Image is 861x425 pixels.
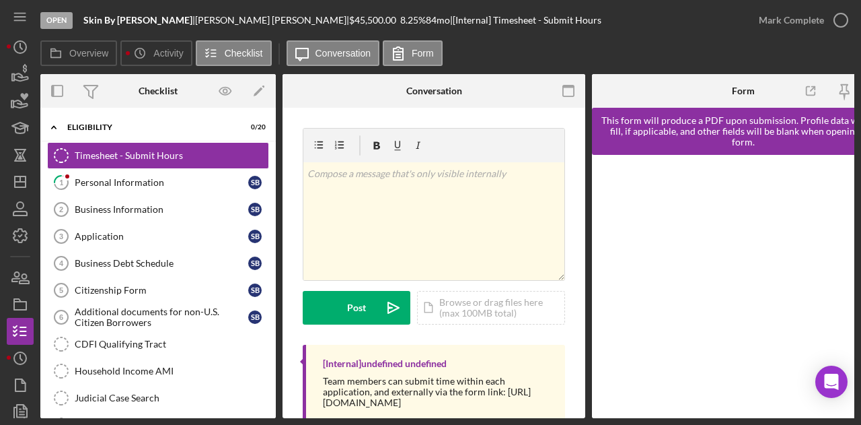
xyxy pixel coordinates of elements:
[40,40,117,66] button: Overview
[47,169,269,196] a: 1Personal InformationSB
[248,230,262,243] div: S B
[153,48,183,59] label: Activity
[75,306,248,328] div: Additional documents for non-U.S. Citizen Borrowers
[47,304,269,331] a: 6Additional documents for non-U.S. Citizen BorrowersSB
[732,86,755,96] div: Form
[59,232,63,240] tspan: 3
[59,313,63,321] tspan: 6
[59,205,63,214] tspan: 2
[75,177,248,188] div: Personal Information
[248,284,262,297] div: S B
[75,231,248,242] div: Application
[83,14,192,26] b: Skin By [PERSON_NAME]
[47,385,269,412] a: Judicial Case Search
[323,358,447,369] div: [Internal] undefined undefined
[59,178,63,187] tspan: 1
[347,291,366,325] div: Post
[47,277,269,304] a: 5Citizenship FormSB
[248,257,262,270] div: S B
[745,7,854,34] button: Mark Complete
[139,86,178,96] div: Checklist
[120,40,192,66] button: Activity
[67,123,232,131] div: Eligibility
[248,310,262,324] div: S B
[75,258,248,269] div: Business Debt Schedule
[47,358,269,385] a: Household Income AMI
[75,339,268,350] div: CDFI Qualifying Tract
[47,142,269,169] a: Timesheet - Submit Hours
[815,366,848,398] div: Open Intercom Messenger
[349,15,400,26] div: $45,500.00
[196,40,272,66] button: Checklist
[248,176,262,189] div: S B
[83,15,195,26] div: |
[40,12,73,29] div: Open
[383,40,443,66] button: Form
[195,15,349,26] div: [PERSON_NAME] [PERSON_NAME] |
[248,203,262,216] div: S B
[47,196,269,223] a: 2Business InformationSB
[75,285,248,296] div: Citizenship Form
[759,7,824,34] div: Mark Complete
[47,331,269,358] a: CDFI Qualifying Tract
[450,15,601,26] div: | [Internal] Timesheet - Submit Hours
[400,15,426,26] div: 8.25 %
[287,40,380,66] button: Conversation
[59,259,64,267] tspan: 4
[69,48,108,59] label: Overview
[47,250,269,277] a: 4Business Debt ScheduleSB
[75,150,268,161] div: Timesheet - Submit Hours
[406,86,462,96] div: Conversation
[426,15,450,26] div: 84 mo
[47,223,269,250] a: 3ApplicationSB
[75,393,268,403] div: Judicial Case Search
[241,123,266,131] div: 0 / 20
[412,48,434,59] label: Form
[75,204,248,215] div: Business Information
[75,366,268,377] div: Household Income AMI
[303,291,410,325] button: Post
[225,48,263,59] label: Checklist
[59,286,63,294] tspan: 5
[315,48,371,59] label: Conversation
